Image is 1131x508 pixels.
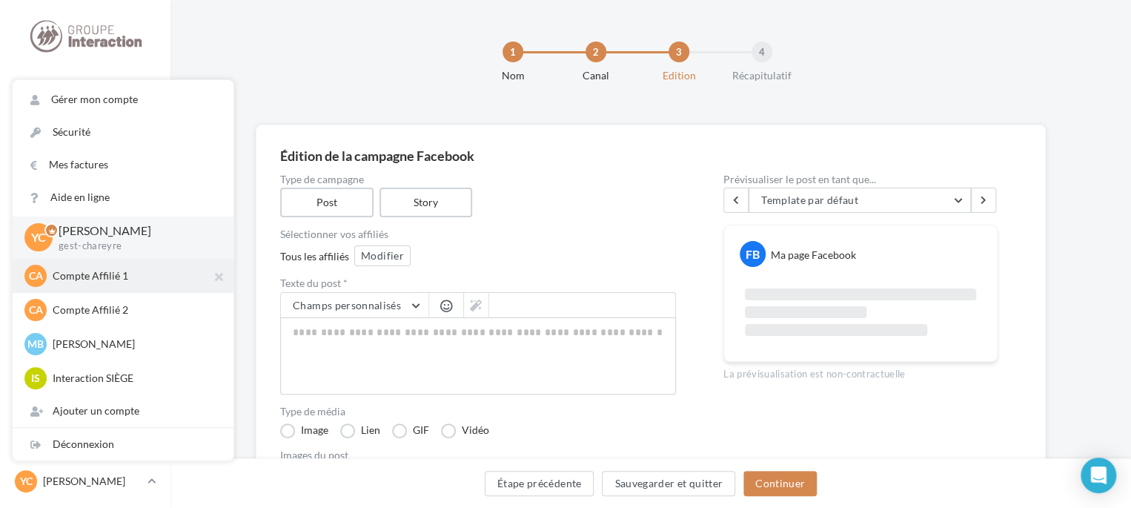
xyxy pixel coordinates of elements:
[441,423,489,438] label: Vidéo
[771,248,856,263] div: Ma page Facebook
[9,73,162,99] a: Tableau de bord
[13,116,233,148] a: Sécurité
[280,249,349,264] div: Tous les affiliés
[548,68,643,83] div: Canal
[280,406,676,417] label: Type de média
[631,68,726,83] div: Edition
[465,68,560,83] div: Nom
[723,174,998,185] div: Prévisualiser le post en tant que...
[31,371,40,386] span: IS
[669,42,689,62] div: 3
[280,174,676,185] label: Type de campagne
[9,205,162,231] a: Médiathèque
[13,83,233,116] a: Gérer mon compte
[280,149,1021,162] div: Édition de la campagne Facebook
[1081,458,1116,493] div: Open Intercom Messenger
[53,371,216,386] p: Interaction SIÈGE
[9,271,162,297] a: Campagnes
[280,450,676,461] div: Images du post
[743,471,817,496] button: Continuer
[53,303,216,317] p: Compte Affilié 2
[340,423,380,438] label: Lien
[379,188,473,217] label: Story
[9,139,162,166] a: Boîte de réception 99+
[20,474,33,489] span: YC
[280,188,374,217] label: Post
[280,229,676,240] div: Sélectionner vos affiliés
[752,42,772,62] div: 4
[281,293,428,318] button: Champs personnalisés
[59,240,210,253] p: gest-chareyre
[293,299,401,311] span: Champs personnalisés
[503,42,523,62] div: 1
[280,423,328,438] label: Image
[602,471,735,496] button: Sauvegarder et quitter
[749,188,971,213] button: Template par défaut
[740,241,766,267] div: FB
[31,229,46,246] span: YC
[723,362,998,381] div: La prévisualisation est non-contractuelle
[761,194,858,206] span: Template par défaut
[714,68,809,83] div: Récapitulatif
[27,337,44,352] span: MB
[280,278,676,288] label: Texte du post *
[354,245,411,266] button: Modifier
[586,42,606,62] div: 2
[29,303,43,317] span: CA
[13,395,233,427] div: Ajouter un compte
[43,474,142,489] p: [PERSON_NAME]
[392,423,429,438] label: GIF
[13,428,233,461] div: Déconnexion
[29,268,43,283] span: CA
[9,105,162,132] a: Opérations
[13,148,233,181] a: Mes factures
[12,467,159,495] a: YC [PERSON_NAME]
[53,337,216,352] p: [PERSON_NAME]
[9,238,162,265] a: Affiliés
[485,471,594,496] button: Étape précédente
[59,222,210,240] p: [PERSON_NAME]
[13,181,233,214] a: Aide en ligne
[9,172,162,199] a: Visibilité locale
[53,268,216,283] p: Compte Affilié 1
